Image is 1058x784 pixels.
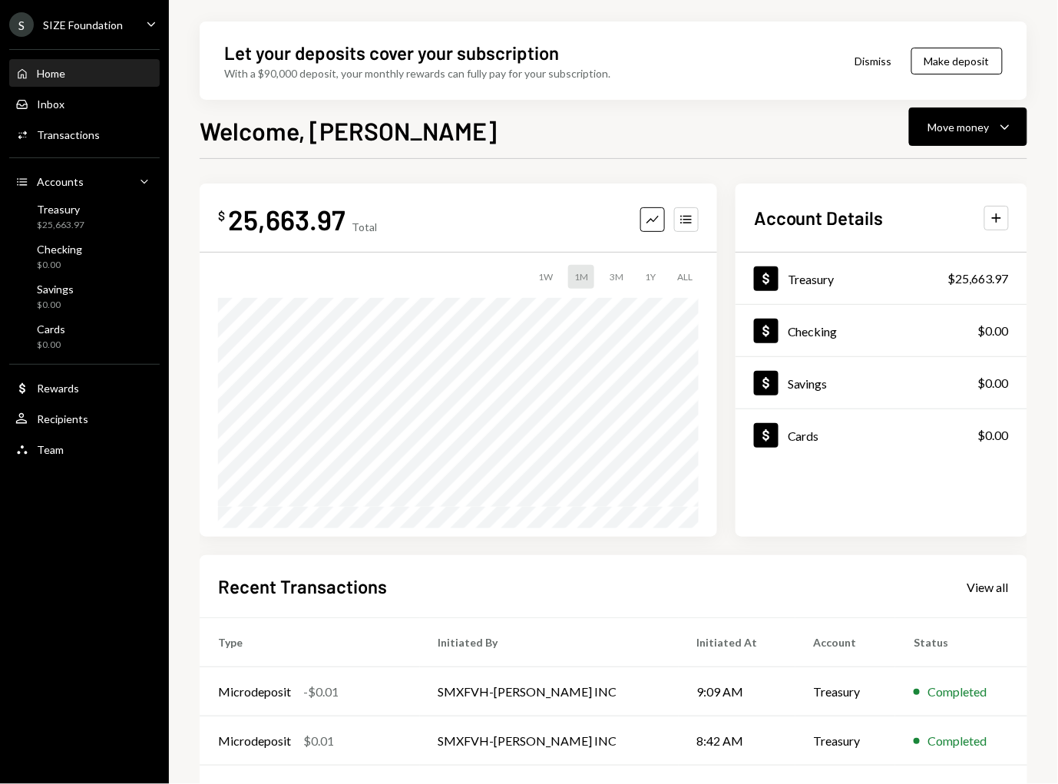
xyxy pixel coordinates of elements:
div: Microdeposit [218,683,291,701]
div: Treasury [37,203,84,216]
div: $25,663.97 [37,219,84,232]
th: Status [895,618,1027,667]
div: Completed [927,683,987,701]
div: Move money [928,119,990,135]
div: Savings [788,376,828,391]
div: $ [218,208,225,223]
h2: Recent Transactions [218,574,387,599]
a: Savings$0.00 [9,278,160,315]
div: $0.00 [978,374,1009,392]
div: 3M [603,265,630,289]
div: Treasury [788,272,835,286]
a: Transactions [9,121,160,148]
a: Cards$0.00 [9,318,160,355]
a: Team [9,435,160,463]
div: Cards [788,428,819,443]
a: Cards$0.00 [736,409,1027,461]
div: S [9,12,34,37]
a: View all [967,578,1009,595]
h1: Welcome, [PERSON_NAME] [200,115,497,146]
div: -$0.01 [303,683,339,701]
a: Recipients [9,405,160,432]
div: $0.00 [37,259,82,272]
div: SIZE Foundation [43,18,123,31]
a: Checking$0.00 [9,238,160,275]
div: $0.00 [37,339,65,352]
div: Let your deposits cover your subscription [224,40,559,65]
a: Savings$0.00 [736,357,1027,409]
a: Checking$0.00 [736,305,1027,356]
div: Savings [37,283,74,296]
td: Treasury [795,667,896,716]
th: Initiated At [679,618,795,667]
div: Inbox [37,98,64,111]
button: Make deposit [911,48,1003,74]
div: 1W [532,265,559,289]
div: $0.01 [303,732,334,750]
button: Dismiss [836,43,911,79]
div: $0.00 [978,426,1009,445]
div: Transactions [37,128,100,141]
div: Rewards [37,382,79,395]
div: $0.00 [37,299,74,312]
div: With a $90,000 deposit, your monthly rewards can fully pay for your subscription. [224,65,610,81]
td: Treasury [795,716,896,766]
div: $0.00 [978,322,1009,340]
div: 25,663.97 [228,202,346,237]
a: Inbox [9,90,160,117]
th: Account [795,618,896,667]
div: $25,663.97 [948,270,1009,288]
div: Microdeposit [218,732,291,750]
div: ALL [671,265,699,289]
th: Type [200,618,420,667]
div: Total [352,220,377,233]
div: 1M [568,265,594,289]
a: Treasury$25,663.97 [736,253,1027,304]
td: 8:42 AM [679,716,795,766]
h2: Account Details [754,205,884,230]
div: Recipients [37,412,88,425]
div: 1Y [639,265,662,289]
div: Accounts [37,175,84,188]
div: Checking [788,324,838,339]
div: View all [967,580,1009,595]
a: Accounts [9,167,160,195]
a: Treasury$25,663.97 [9,198,160,235]
td: SMXFVH-[PERSON_NAME] INC [420,667,679,716]
div: Team [37,443,64,456]
a: Home [9,59,160,87]
a: Rewards [9,374,160,402]
button: Move money [909,108,1027,146]
div: Completed [927,732,987,750]
td: SMXFVH-[PERSON_NAME] INC [420,716,679,766]
div: Home [37,67,65,80]
td: 9:09 AM [679,667,795,716]
div: Cards [37,323,65,336]
th: Initiated By [420,618,679,667]
div: Checking [37,243,82,256]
